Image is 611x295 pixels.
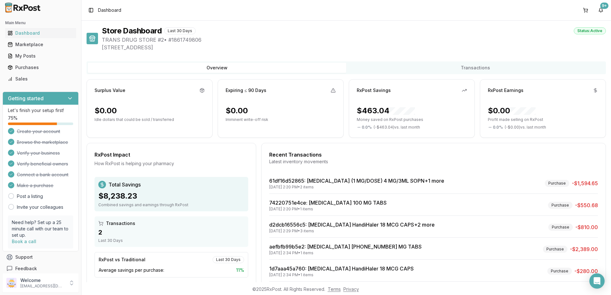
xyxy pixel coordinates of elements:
span: TRANS DRUG STORE #2 • # 1861749806 [102,36,606,44]
a: Marketplace [5,39,76,50]
div: RxPost Earnings [488,87,523,94]
button: Feedback [3,263,79,274]
p: Let's finish your setup first! [8,107,73,114]
span: ( - $0.00 ) vs. last month [505,125,546,130]
div: [DATE] 2:34 PM • 1 items [269,272,414,277]
div: RxPost Savings [357,87,391,94]
span: 11 % [236,267,244,273]
button: My Posts [3,51,79,61]
a: 74220751e4ce: [MEDICAL_DATA] 100 MG TABS [269,200,387,206]
a: Privacy [343,286,359,292]
button: Dashboard [3,28,79,38]
div: Latest inventory movements [269,158,598,165]
a: Terms [328,286,341,292]
h2: Main Menu [5,20,76,25]
div: $8,238.23 [98,191,244,201]
p: Profit made selling on RxPost [488,117,598,122]
span: -$550.68 [575,201,598,209]
span: Verify your business [17,150,60,156]
p: Idle dollars that could be sold / transferred [95,117,205,122]
div: Dashboard [8,30,74,36]
div: Purchase [547,268,572,275]
div: Last 30 Days [98,238,244,243]
div: Purchase [548,224,573,231]
div: [DATE] 2:20 PM • 2 items [269,185,444,190]
span: Connect a bank account [17,172,68,178]
a: Dashboard [5,27,76,39]
span: Dashboard [98,7,121,13]
p: Need help? Set up a 25 minute call with our team to set up. [12,219,69,238]
div: My Posts [8,53,74,59]
div: Last 30 Days [213,256,244,263]
h3: Getting started [8,95,44,102]
span: Transactions [106,220,135,227]
p: Imminent write-off risk [226,117,336,122]
div: [DATE] 2:34 PM • 1 items [269,250,422,256]
a: 1d7aaa45a760: [MEDICAL_DATA] HandiHaler 18 MCG CAPS [269,265,414,272]
a: My Posts [5,50,76,62]
button: Transactions [346,63,605,73]
p: [EMAIL_ADDRESS][DOMAIN_NAME] [20,284,65,289]
div: Open Intercom Messenger [589,273,605,289]
div: Marketplace [8,41,74,48]
span: [STREET_ADDRESS] [102,44,606,51]
span: -$810.00 [575,223,598,231]
p: Money saved on RxPost purchases [357,117,467,122]
span: Browse the marketplace [17,139,68,145]
span: Feedback [15,265,37,272]
span: Make a purchase [17,182,53,189]
div: $0.00 [95,106,117,116]
span: 0.0 % [362,125,372,130]
div: Purchase [543,246,567,253]
div: How RxPost is helping your pharmacy [95,160,248,167]
a: d2dcb16556c5: [MEDICAL_DATA] HandiHaler 18 MCG CAPS+2 more [269,221,435,228]
button: Sales [3,74,79,84]
span: 75 % [8,115,18,121]
div: Purchase [545,180,569,187]
nav: breadcrumb [98,7,121,13]
span: Create your account [17,128,60,135]
div: 9+ [600,3,608,9]
h1: Store Dashboard [102,26,162,36]
button: Overview [88,63,346,73]
a: Book a call [12,239,36,244]
span: Verify beneficial owners [17,161,68,167]
span: -$1,594.65 [572,179,598,187]
p: Welcome [20,277,65,284]
div: Combined savings and earnings through RxPost [98,202,244,207]
a: 61df16d52865: [MEDICAL_DATA] (1 MG/DOSE) 4 MG/3ML SOPN+1 more [269,178,444,184]
button: 9+ [596,5,606,15]
img: User avatar [6,278,17,288]
div: Last 30 Days [164,27,196,34]
div: $0.00 [488,106,536,116]
span: Total Savings [109,181,141,188]
a: Invite your colleagues [17,204,63,210]
div: [DATE] 2:20 PM • 1 items [269,207,387,212]
a: Post a listing [17,193,43,200]
button: Support [3,251,79,263]
button: Purchases [3,62,79,73]
a: aefbfb99b5e2: [MEDICAL_DATA] [PHONE_NUMBER] MG TABS [269,243,422,250]
span: -$280.00 [574,267,598,275]
img: RxPost Logo [3,3,43,13]
span: -$2,389.00 [570,245,598,253]
div: 2 [98,228,244,237]
div: Purchases [8,64,74,71]
div: [DATE] 2:29 PM • 3 items [269,228,435,234]
span: ( - $463.04 ) vs. last month [374,125,420,130]
div: $463.04 [357,106,415,116]
div: RxPost Impact [95,151,248,158]
a: Purchases [5,62,76,73]
a: Sales [5,73,76,85]
div: Expiring ≤ 90 Days [226,87,266,94]
button: Marketplace [3,39,79,50]
div: $0.00 [226,106,248,116]
div: Purchase [548,202,572,209]
span: Average savings per purchase: [99,267,164,273]
div: Surplus Value [95,87,125,94]
div: Status: Active [574,27,606,34]
div: Sales [8,76,74,82]
div: RxPost vs Traditional [99,256,145,263]
span: 0.0 % [493,125,503,130]
div: Recent Transactions [269,151,598,158]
